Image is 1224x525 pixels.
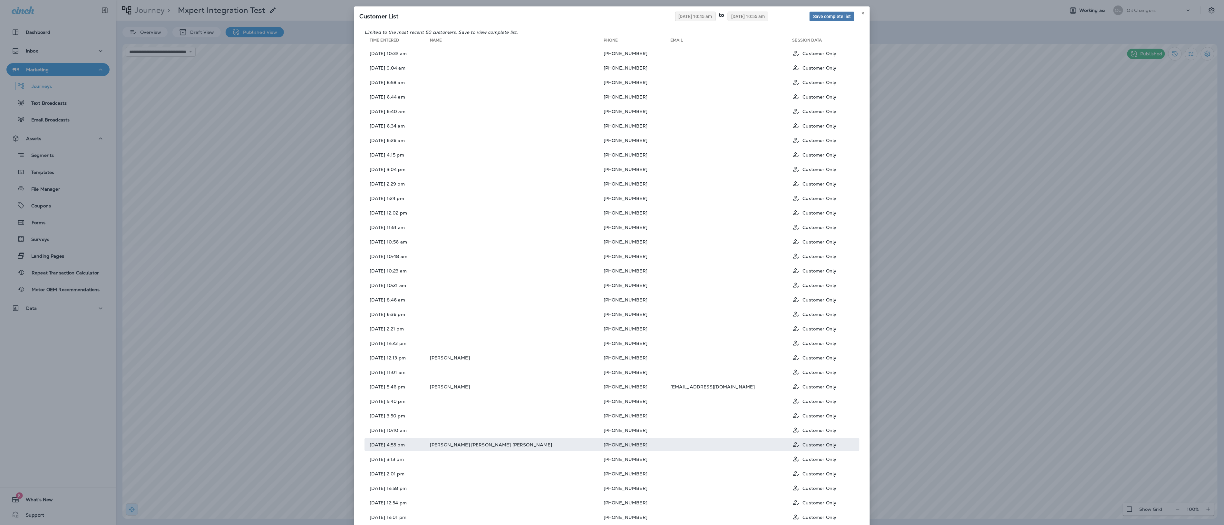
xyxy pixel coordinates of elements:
p: Customer Only [803,341,837,346]
td: [PHONE_NUMBER] [604,496,670,509]
span: [DATE] 10:55 am [731,14,765,19]
div: Customer Only [792,151,854,159]
p: Customer Only [803,326,837,331]
div: Customer Only [792,49,854,57]
td: [PHONE_NUMBER] [604,453,670,466]
td: [PHONE_NUMBER] [604,293,670,306]
p: Customer Only [803,94,837,100]
td: [PHONE_NUMBER] [604,235,670,248]
p: Customer Only [803,167,837,172]
button: [DATE] 10:55 am [728,12,768,21]
div: Customer Only [792,397,854,405]
div: Customer Only [792,64,854,72]
div: Customer Only [792,455,854,463]
p: Customer Only [803,442,837,447]
td: [DATE] 12:02 pm [364,206,430,219]
td: [PHONE_NUMBER] [604,409,670,422]
td: [PHONE_NUMBER] [604,511,670,524]
th: Session Data [792,38,860,45]
td: [PHONE_NUMBER] [604,467,670,480]
p: Customer Only [803,138,837,143]
div: Customer Only [792,93,854,101]
td: [DATE] 12:13 pm [364,351,430,364]
p: Customer Only [803,225,837,230]
button: [DATE] 10:45 am [675,12,716,21]
td: [DATE] 6:36 pm [364,308,430,321]
p: Customer Only [803,109,837,114]
td: [PHONE_NUMBER] [604,366,670,379]
td: [DATE] 10:56 am [364,235,430,248]
td: [DATE] 3:50 pm [364,409,430,422]
td: [DATE] 12:54 pm [364,496,430,509]
td: [PHONE_NUMBER] [604,337,670,350]
div: Customer Only [792,412,854,420]
td: [EMAIL_ADDRESS][DOMAIN_NAME] [670,380,792,393]
td: [PHONE_NUMBER] [604,221,670,234]
p: Customer Only [803,254,837,259]
td: [PHONE_NUMBER] [604,351,670,364]
p: Customer Only [803,471,837,476]
div: Customer Only [792,310,854,318]
div: to [716,12,728,21]
div: Customer Only [792,122,854,130]
td: [PHONE_NUMBER] [604,148,670,161]
th: Time Entered [364,38,430,45]
div: Customer Only [792,238,854,246]
button: Save complete list [810,12,854,21]
td: [PHONE_NUMBER] [604,119,670,132]
th: Email [670,38,792,45]
td: [DATE] 6:44 am [364,90,430,103]
td: [DATE] 2:21 pm [364,322,430,335]
td: [DATE] 3:13 pm [364,453,430,466]
td: [DATE] 12:58 pm [364,482,430,495]
div: Customer Only [792,426,854,434]
td: [PHONE_NUMBER] [604,90,670,103]
div: Customer Only [792,136,854,144]
td: [DATE] 2:29 pm [364,177,430,190]
p: Customer Only [803,123,837,129]
div: Customer Only [792,484,854,492]
td: [DATE] 12:01 pm [364,511,430,524]
td: [DATE] 10:21 am [364,279,430,292]
td: [DATE] 10:23 am [364,264,430,277]
th: Name [430,38,604,45]
td: [PHONE_NUMBER] [604,264,670,277]
p: Customer Only [803,283,837,288]
td: [PHONE_NUMBER] [604,105,670,118]
span: Save complete list [813,14,851,19]
div: Customer Only [792,470,854,478]
td: [PHONE_NUMBER] [604,250,670,263]
td: [PHONE_NUMBER] [604,438,670,451]
div: Customer Only [792,78,854,86]
td: [DATE] 9:04 am [364,61,430,74]
div: Customer Only [792,252,854,260]
td: [DATE] 6:34 am [364,119,430,132]
td: [PERSON_NAME] [430,380,604,393]
div: Customer Only [792,339,854,347]
div: Customer Only [792,499,854,507]
span: [DATE] 10:45 am [679,14,712,19]
td: [PHONE_NUMBER] [604,47,670,60]
p: Customer Only [803,239,837,244]
td: [DATE] 4:55 pm [364,438,430,451]
div: Customer Only [792,107,854,115]
div: Customer Only [792,209,854,217]
div: Customer Only [792,194,854,202]
div: Customer Only [792,223,854,231]
td: [DATE] 12:23 pm [364,337,430,350]
p: Customer Only [803,268,837,273]
em: Limited to the most recent 50 customers. Save to view complete list. [364,29,518,35]
p: Customer Only [803,515,837,520]
div: Customer Only [792,383,854,391]
td: [DATE] 10:32 am [364,47,430,60]
td: [DATE] 2:01 pm [364,467,430,480]
td: [DATE] 5:46 pm [364,380,430,393]
td: [PHONE_NUMBER] [604,192,670,205]
td: [PHONE_NUMBER] [604,279,670,292]
td: [PERSON_NAME] [430,351,604,364]
td: [DATE] 10:48 am [364,250,430,263]
td: [PHONE_NUMBER] [604,424,670,437]
td: [DATE] 1:24 pm [364,192,430,205]
div: Customer Only [792,325,854,333]
p: Customer Only [803,181,837,186]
